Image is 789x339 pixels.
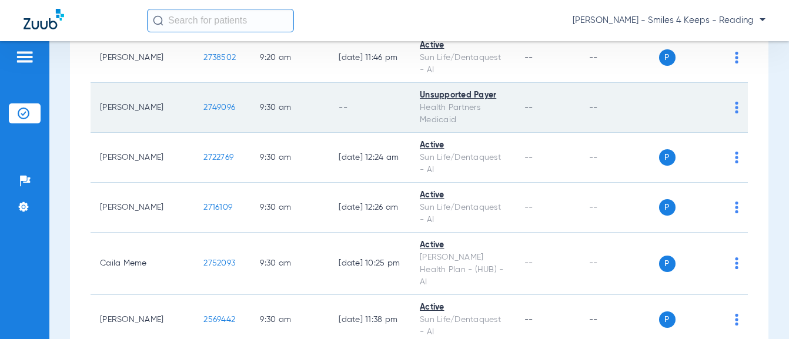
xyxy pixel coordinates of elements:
[203,153,233,162] span: 2722769
[329,83,410,133] td: --
[420,139,506,152] div: Active
[735,152,738,163] img: group-dot-blue.svg
[659,256,676,272] span: P
[524,259,533,267] span: --
[329,133,410,183] td: [DATE] 12:24 AM
[580,133,659,183] td: --
[203,53,236,62] span: 2738502
[735,102,738,113] img: group-dot-blue.svg
[524,153,533,162] span: --
[250,33,329,83] td: 9:20 AM
[580,183,659,233] td: --
[203,103,235,112] span: 2749096
[329,183,410,233] td: [DATE] 12:26 AM
[420,189,506,202] div: Active
[420,102,506,126] div: Health Partners Medicaid
[730,283,789,339] iframe: Chat Widget
[735,52,738,63] img: group-dot-blue.svg
[329,33,410,83] td: [DATE] 11:46 PM
[420,301,506,314] div: Active
[91,183,194,233] td: [PERSON_NAME]
[250,83,329,133] td: 9:30 AM
[420,89,506,102] div: Unsupported Payer
[203,203,232,212] span: 2716109
[524,103,533,112] span: --
[420,251,506,288] div: [PERSON_NAME] Health Plan - (HUB) - AI
[580,33,659,83] td: --
[24,9,64,29] img: Zuub Logo
[420,39,506,52] div: Active
[659,49,676,66] span: P
[659,311,676,328] span: P
[420,52,506,76] div: Sun Life/Dentaquest - AI
[524,53,533,62] span: --
[91,33,194,83] td: [PERSON_NAME]
[420,152,506,176] div: Sun Life/Dentaquest - AI
[203,315,235,324] span: 2569442
[420,202,506,226] div: Sun Life/Dentaquest - AI
[250,183,329,233] td: 9:30 AM
[420,314,506,338] div: Sun Life/Dentaquest - AI
[735,257,738,269] img: group-dot-blue.svg
[420,239,506,251] div: Active
[524,203,533,212] span: --
[524,315,533,324] span: --
[580,83,659,133] td: --
[91,83,194,133] td: [PERSON_NAME]
[659,149,676,166] span: P
[91,233,194,295] td: Caila Meme
[573,15,765,26] span: [PERSON_NAME] - Smiles 4 Keeps - Reading
[15,50,34,64] img: hamburger-icon
[580,233,659,295] td: --
[329,233,410,295] td: [DATE] 10:25 PM
[250,233,329,295] td: 9:30 AM
[147,9,294,32] input: Search for patients
[91,133,194,183] td: [PERSON_NAME]
[735,202,738,213] img: group-dot-blue.svg
[153,15,163,26] img: Search Icon
[203,259,235,267] span: 2752093
[659,199,676,216] span: P
[250,133,329,183] td: 9:30 AM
